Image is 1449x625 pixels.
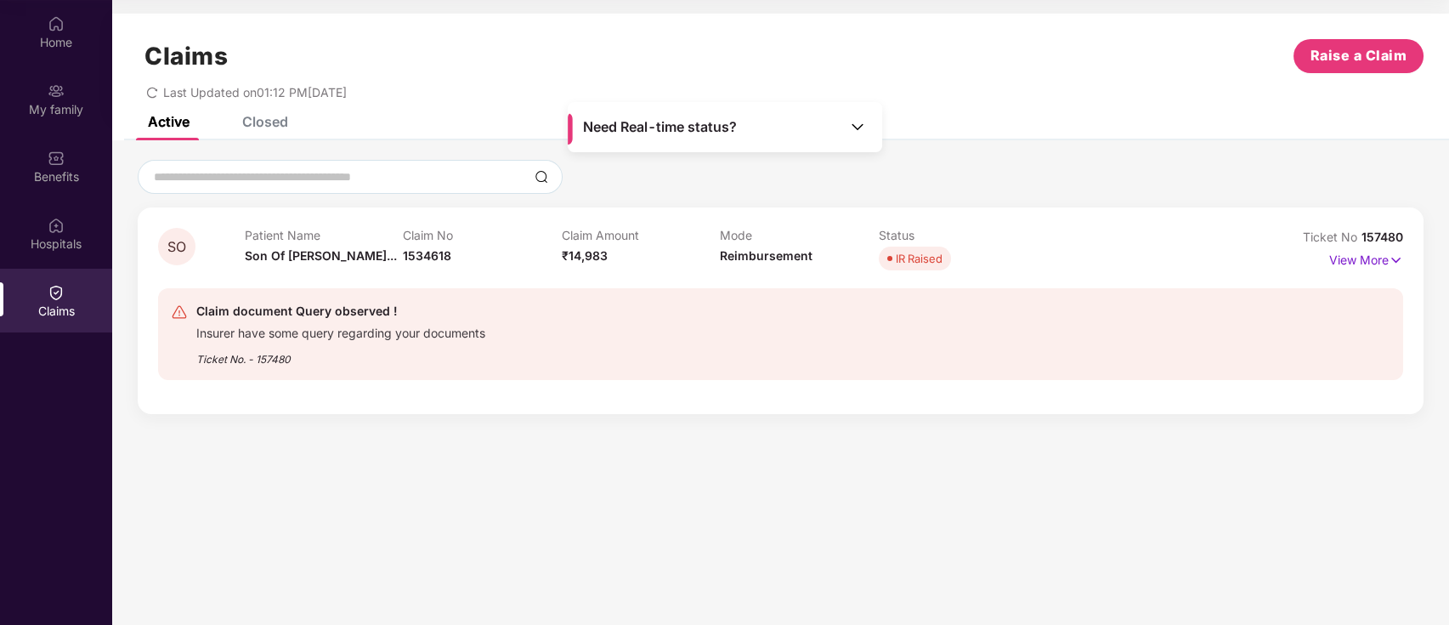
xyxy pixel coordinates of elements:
span: Need Real-time status? [583,118,737,136]
span: SO [167,240,186,254]
span: 1534618 [403,248,451,263]
img: svg+xml;base64,PHN2ZyB3aWR0aD0iMjAiIGhlaWdodD0iMjAiIHZpZXdCb3g9IjAgMCAyMCAyMCIgZmlsbD0ibm9uZSIgeG... [48,82,65,99]
h1: Claims [144,42,228,71]
p: Claim No [403,228,562,242]
img: svg+xml;base64,PHN2ZyBpZD0iQ2xhaW0iIHhtbG5zPSJodHRwOi8vd3d3LnczLm9yZy8yMDAwL3N2ZyIgd2lkdGg9IjIwIi... [48,284,65,301]
p: Status [879,228,1038,242]
p: Patient Name [245,228,404,242]
div: Insurer have some query regarding your documents [196,321,485,341]
span: Son Of [PERSON_NAME]... [245,248,397,263]
span: Raise a Claim [1310,45,1407,66]
div: Closed [242,113,288,130]
div: Ticket No. - 157480 [196,341,485,367]
div: IR Raised [896,250,942,267]
img: svg+xml;base64,PHN2ZyBpZD0iU2VhcmNoLTMyeDMyIiB4bWxucz0iaHR0cDovL3d3dy53My5vcmcvMjAwMC9zdmciIHdpZH... [535,170,548,184]
img: svg+xml;base64,PHN2ZyB4bWxucz0iaHR0cDovL3d3dy53My5vcmcvMjAwMC9zdmciIHdpZHRoPSIyNCIgaGVpZ2h0PSIyNC... [171,304,188,321]
div: Claim document Query observed ! [196,301,485,321]
p: View More [1329,247,1403,270]
img: svg+xml;base64,PHN2ZyB4bWxucz0iaHR0cDovL3d3dy53My5vcmcvMjAwMC9zdmciIHdpZHRoPSIxNyIgaGVpZ2h0PSIxNy... [1389,251,1403,270]
span: 157480 [1361,230,1403,244]
img: Toggle Icon [849,118,866,135]
img: svg+xml;base64,PHN2ZyBpZD0iQmVuZWZpdHMiIHhtbG5zPSJodHRwOi8vd3d3LnczLm9yZy8yMDAwL3N2ZyIgd2lkdGg9Ij... [48,150,65,167]
button: Raise a Claim [1293,39,1424,73]
img: svg+xml;base64,PHN2ZyBpZD0iSG9zcGl0YWxzIiB4bWxucz0iaHR0cDovL3d3dy53My5vcmcvMjAwMC9zdmciIHdpZHRoPS... [48,217,65,234]
span: redo [146,85,158,99]
span: Ticket No [1303,230,1361,244]
div: Active [148,113,190,130]
span: Last Updated on 01:12 PM[DATE] [163,85,347,99]
span: Reimbursement [720,248,812,263]
img: svg+xml;base64,PHN2ZyBpZD0iSG9tZSIgeG1sbnM9Imh0dHA6Ly93d3cudzMub3JnLzIwMDAvc3ZnIiB3aWR0aD0iMjAiIG... [48,15,65,32]
p: Mode [720,228,879,242]
p: Claim Amount [562,228,721,242]
span: ₹14,983 [562,248,608,263]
